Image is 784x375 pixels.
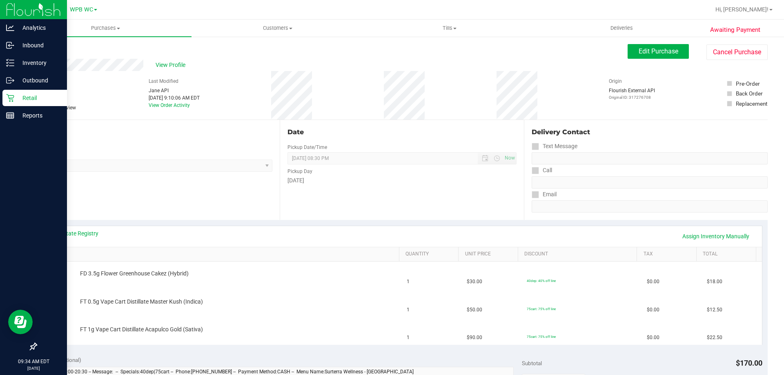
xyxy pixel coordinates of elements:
span: FT 0.5g Vape Cart Distillate Master Kush (Indica) [80,298,203,306]
span: Tills [364,24,535,32]
p: Original ID: 317276708 [609,94,655,100]
div: Pre-Order [736,80,760,88]
div: Flourish External API [609,87,655,100]
a: Unit Price [465,251,515,257]
span: View Profile [156,61,188,69]
input: Format: (999) 999-9999 [532,152,768,164]
span: $0.00 [647,278,659,286]
span: $170.00 [736,359,762,367]
span: $90.00 [467,334,482,342]
span: Customers [192,24,363,32]
p: Inbound [14,40,63,50]
p: Outbound [14,75,63,85]
span: Subtotal [522,360,542,366]
span: Purchases [20,24,192,32]
a: Tills [363,20,535,37]
label: Email [532,189,557,200]
label: Pickup Day [287,168,312,175]
inline-svg: Analytics [6,24,14,32]
span: $12.50 [707,306,722,314]
input: Format: (999) 999-9999 [532,176,768,189]
span: 75cart: 75% off line [527,335,556,339]
button: Edit Purchase [628,44,689,59]
inline-svg: Retail [6,94,14,102]
inline-svg: Outbound [6,76,14,84]
div: Jane API [149,87,200,94]
div: Date [287,127,516,137]
span: 40dep: 40% off line [527,279,556,283]
span: Edit Purchase [639,47,678,55]
label: Last Modified [149,78,178,85]
inline-svg: Reports [6,111,14,120]
inline-svg: Inventory [6,59,14,67]
div: [DATE] [287,176,516,185]
a: Discount [524,251,634,257]
span: $0.00 [647,306,659,314]
span: 1 [407,306,410,314]
div: Back Order [736,89,763,98]
p: Reports [14,111,63,120]
span: 75cart: 75% off line [527,307,556,311]
span: FT 1g Vape Cart Distillate Acapulco Gold (Sativa) [80,326,203,333]
span: WPB WC [70,6,93,13]
span: 1 [407,334,410,342]
a: Assign Inventory Manually [677,229,755,243]
div: Replacement [736,100,767,108]
div: Delivery Contact [532,127,768,137]
label: Pickup Date/Time [287,144,327,151]
a: Tax [644,251,693,257]
a: View Order Activity [149,102,190,108]
a: Customers [192,20,363,37]
div: [DATE] 9:10:06 AM EDT [149,94,200,102]
p: Inventory [14,58,63,68]
a: View State Registry [49,229,98,237]
p: 09:34 AM EDT [4,358,63,365]
button: Cancel Purchase [706,44,768,60]
inline-svg: Inbound [6,41,14,49]
span: FD 3.5g Flower Greenhouse Cakez (Hybrid) [80,270,189,277]
span: $30.00 [467,278,482,286]
p: Analytics [14,23,63,33]
span: 1 [407,278,410,286]
a: Quantity [405,251,455,257]
a: SKU [48,251,396,257]
span: Deliveries [599,24,644,32]
span: Awaiting Payment [710,25,760,35]
label: Call [532,164,552,176]
a: Total [703,251,753,257]
p: Retail [14,93,63,103]
span: $22.50 [707,334,722,342]
a: Purchases [20,20,192,37]
div: Location [36,127,272,137]
a: Deliveries [536,20,708,37]
span: $18.00 [707,278,722,286]
label: Text Message [532,140,577,152]
p: [DATE] [4,365,63,371]
label: Origin [609,78,622,85]
iframe: Resource center [8,310,33,334]
span: $0.00 [647,334,659,342]
span: $50.00 [467,306,482,314]
span: Hi, [PERSON_NAME]! [715,6,768,13]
